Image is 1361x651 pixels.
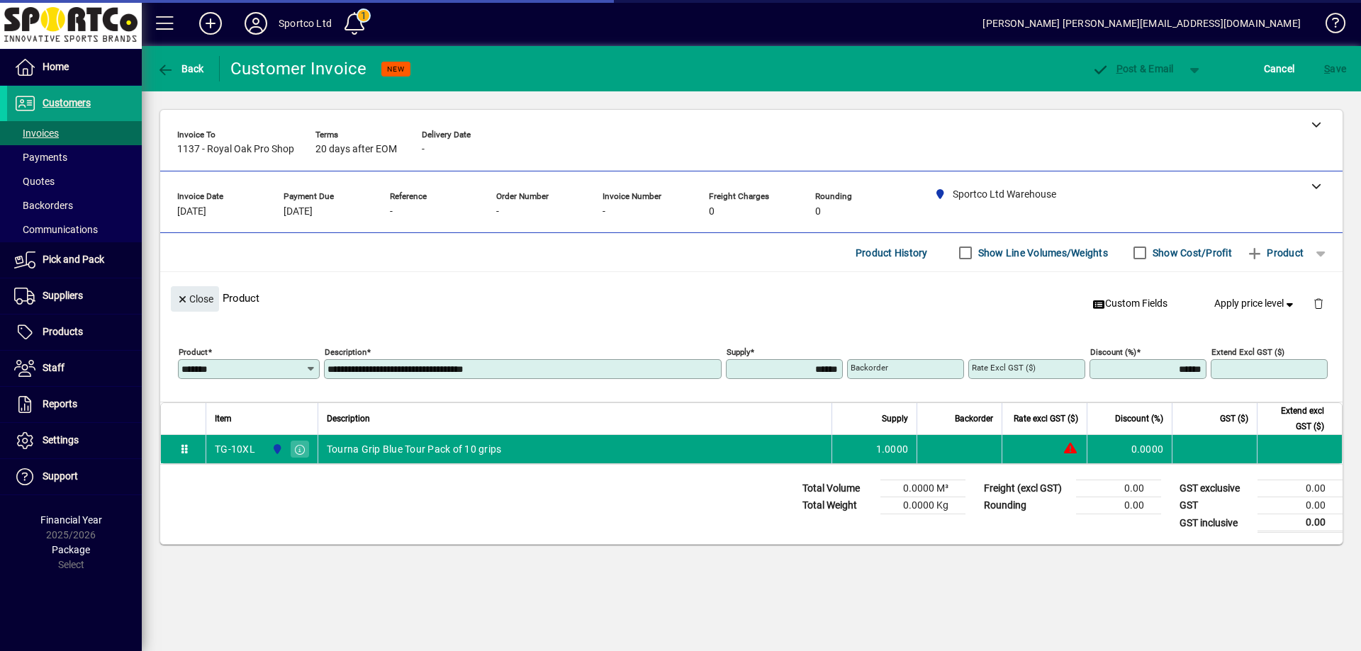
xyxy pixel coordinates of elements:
[43,61,69,72] span: Home
[43,470,78,482] span: Support
[850,240,934,266] button: Product History
[1092,63,1174,74] span: ost & Email
[1258,514,1343,532] td: 0.00
[977,497,1076,514] td: Rounding
[7,193,142,217] a: Backorders
[390,206,393,217] span: -
[795,480,880,497] td: Total Volume
[1150,246,1232,260] label: Show Cost/Profit
[7,351,142,386] a: Staff
[1172,480,1258,497] td: GST exclusive
[188,11,233,36] button: Add
[7,169,142,193] a: Quotes
[1087,435,1172,463] td: 0.0000
[43,254,104,265] span: Pick and Pack
[1266,403,1324,434] span: Extend excl GST ($)
[14,176,55,187] span: Quotes
[1324,63,1330,74] span: S
[709,206,715,217] span: 0
[972,363,1036,373] mat-label: Rate excl GST ($)
[387,64,405,74] span: NEW
[43,290,83,301] span: Suppliers
[603,206,605,217] span: -
[1090,347,1136,357] mat-label: Discount (%)
[880,497,965,514] td: 0.0000 Kg
[1172,514,1258,532] td: GST inclusive
[177,206,206,217] span: [DATE]
[14,152,67,163] span: Payments
[1258,497,1343,514] td: 0.00
[955,411,993,426] span: Backorder
[327,411,370,426] span: Description
[40,514,102,526] span: Financial Year
[977,480,1076,497] td: Freight (excl GST)
[815,206,821,217] span: 0
[43,362,65,373] span: Staff
[7,217,142,242] a: Communications
[327,442,502,456] span: Tourna Grip Blue Tour Pack of 10 grips
[882,411,908,426] span: Supply
[43,326,83,337] span: Products
[160,272,1343,324] div: Product
[177,144,294,155] span: 1137 - Royal Oak Pro Shop
[1085,56,1181,81] button: Post & Email
[975,246,1108,260] label: Show Line Volumes/Weights
[1324,57,1346,80] span: ave
[177,288,213,311] span: Close
[1092,296,1167,311] span: Custom Fields
[1172,497,1258,514] td: GST
[43,434,79,446] span: Settings
[1115,411,1163,426] span: Discount (%)
[233,11,279,36] button: Profile
[7,315,142,350] a: Products
[1301,297,1335,310] app-page-header-button: Delete
[496,206,499,217] span: -
[215,411,232,426] span: Item
[1260,56,1299,81] button: Cancel
[1246,242,1304,264] span: Product
[230,57,367,80] div: Customer Invoice
[171,286,219,312] button: Close
[1209,291,1302,317] button: Apply price level
[52,544,90,555] span: Package
[982,12,1301,35] div: [PERSON_NAME] [PERSON_NAME][EMAIL_ADDRESS][DOMAIN_NAME]
[1076,480,1161,497] td: 0.00
[1258,480,1343,497] td: 0.00
[7,50,142,85] a: Home
[43,398,77,409] span: Reports
[1315,3,1343,49] a: Knowledge Base
[14,200,73,211] span: Backorders
[1076,497,1161,514] td: 0.00
[1264,57,1295,80] span: Cancel
[1087,291,1173,317] button: Custom Fields
[325,347,366,357] mat-label: Description
[422,144,425,155] span: -
[1014,411,1078,426] span: Rate excl GST ($)
[279,12,332,35] div: Sportco Ltd
[284,206,313,217] span: [DATE]
[1220,411,1248,426] span: GST ($)
[7,459,142,494] a: Support
[1211,347,1284,357] mat-label: Extend excl GST ($)
[43,97,91,108] span: Customers
[167,292,223,305] app-page-header-button: Close
[1214,296,1296,311] span: Apply price level
[7,387,142,422] a: Reports
[1321,56,1350,81] button: Save
[1301,286,1335,320] button: Delete
[14,128,59,139] span: Invoices
[880,480,965,497] td: 0.0000 M³
[1116,63,1123,74] span: P
[153,56,208,81] button: Back
[851,363,888,373] mat-label: Backorder
[876,442,909,456] span: 1.0000
[7,121,142,145] a: Invoices
[268,441,284,457] span: Sportco Ltd Warehouse
[315,144,397,155] span: 20 days after EOM
[142,56,220,81] app-page-header-button: Back
[856,242,928,264] span: Product History
[157,63,204,74] span: Back
[727,347,750,357] mat-label: Supply
[7,278,142,314] a: Suppliers
[7,423,142,458] a: Settings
